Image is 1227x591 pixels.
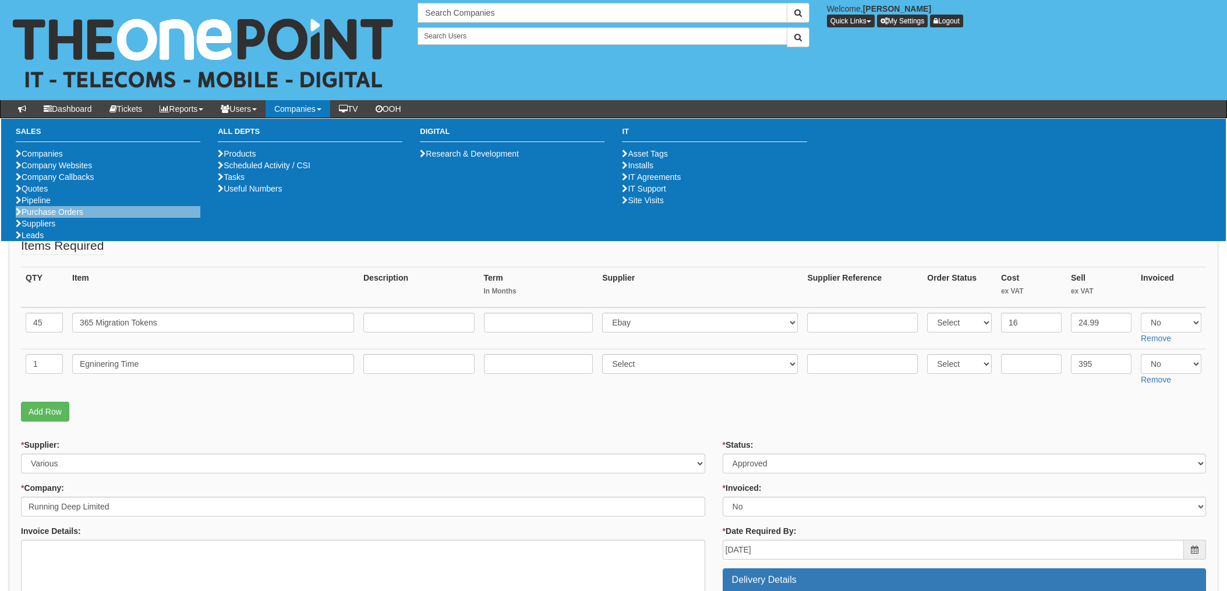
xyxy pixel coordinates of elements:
[212,100,266,118] a: Users
[218,172,245,182] a: Tasks
[16,207,83,217] a: Purchase Orders
[420,149,519,158] a: Research & Development
[218,128,402,142] h3: All Depts
[21,237,104,255] legend: Items Required
[16,128,200,142] h3: Sales
[16,161,92,170] a: Company Websites
[996,267,1066,308] th: Cost
[622,196,663,205] a: Site Visits
[218,149,256,158] a: Products
[266,100,330,118] a: Companies
[622,149,667,158] a: Asset Tags
[16,219,55,228] a: Suppliers
[418,3,787,23] input: Search Companies
[16,231,44,240] a: Leads
[922,267,996,308] th: Order Status
[622,161,653,170] a: Installs
[930,15,963,27] a: Logout
[420,128,604,142] h3: Digital
[818,3,1227,27] div: Welcome,
[367,100,410,118] a: OOH
[418,27,787,45] input: Search Users
[484,286,593,296] small: In Months
[16,196,51,205] a: Pipeline
[68,267,359,308] th: Item
[35,100,101,118] a: Dashboard
[218,161,310,170] a: Scheduled Activity / CSI
[21,482,64,494] label: Company:
[863,4,931,13] b: [PERSON_NAME]
[723,439,754,451] label: Status:
[21,402,69,422] a: Add Row
[723,482,762,494] label: Invoiced:
[1066,267,1136,308] th: Sell
[479,267,598,308] th: Term
[622,184,666,193] a: IT Support
[723,525,797,537] label: Date Required By:
[622,172,681,182] a: IT Agreements
[622,128,807,142] h3: IT
[1141,334,1171,343] a: Remove
[597,267,802,308] th: Supplier
[1071,286,1131,296] small: ex VAT
[330,100,367,118] a: TV
[21,267,68,308] th: QTY
[16,149,63,158] a: Companies
[151,100,212,118] a: Reports
[16,172,94,182] a: Company Callbacks
[1141,375,1171,384] a: Remove
[877,15,928,27] a: My Settings
[359,267,479,308] th: Description
[1136,267,1206,308] th: Invoiced
[1001,286,1062,296] small: ex VAT
[732,575,1197,585] h3: Delivery Details
[101,100,151,118] a: Tickets
[802,267,922,308] th: Supplier Reference
[21,525,81,537] label: Invoice Details:
[218,184,282,193] a: Useful Numbers
[21,439,59,451] label: Supplier:
[827,15,875,27] button: Quick Links
[16,184,48,193] a: Quotes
